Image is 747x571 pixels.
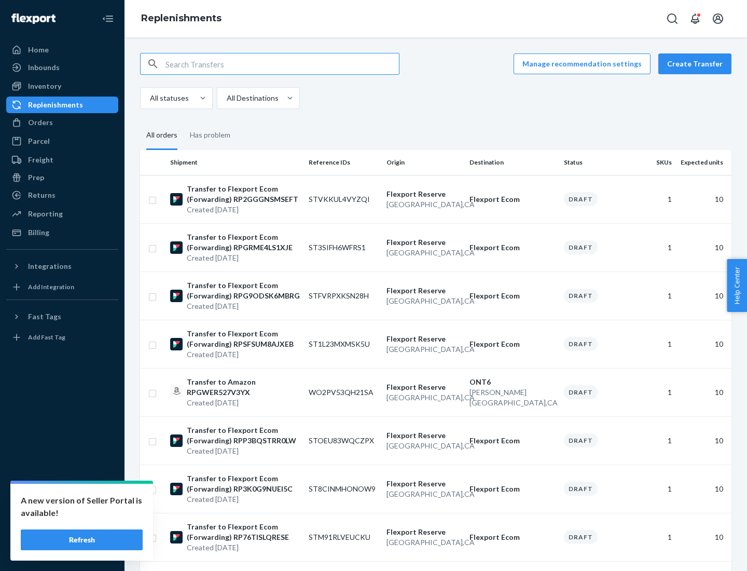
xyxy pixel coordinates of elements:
[187,232,300,253] p: Transfer to Flexport Ecom (Forwarding) RPGRME4LS1XJE
[386,334,461,344] p: Flexport Reserve
[28,172,44,183] div: Prep
[637,175,676,223] td: 1
[469,242,556,253] p: Flexport Ecom
[386,285,461,296] p: Flexport Reserve
[469,484,556,494] p: Flexport Ecom
[28,333,65,342] div: Add Fast Tag
[386,248,461,258] p: [GEOGRAPHIC_DATA] , CA
[564,433,598,447] div: Draft
[305,320,382,368] td: ST1L23MXMSK5U
[28,100,83,110] div: Replenishments
[6,258,118,275] button: Integrations
[676,150,731,175] th: Expected units
[564,530,598,544] div: Draft
[6,279,118,295] a: Add Integration
[386,441,461,451] p: [GEOGRAPHIC_DATA] , CA
[658,53,731,74] button: Create Transfer
[676,271,731,320] td: 10
[386,199,461,210] p: [GEOGRAPHIC_DATA] , CA
[637,465,676,513] td: 1
[28,311,61,322] div: Fast Tags
[305,368,382,416] td: WO2PV53QH21SA
[305,513,382,561] td: STM91RLVEUCKU
[166,150,305,175] th: Shipment
[6,42,118,58] a: Home
[386,344,461,355] p: [GEOGRAPHIC_DATA] , CA
[227,93,279,103] div: All Destinations
[6,308,118,325] button: Fast Tags
[6,329,118,346] a: Add Fast Tag
[465,150,560,175] th: Destination
[11,13,56,24] img: Flexport logo
[6,507,118,523] a: Talk to Support
[305,175,382,223] td: STVKKUL4VYZQI
[564,385,598,399] div: Draft
[6,152,118,168] a: Freight
[560,150,638,175] th: Status
[187,494,300,505] p: Created [DATE]
[469,194,556,205] p: Flexport Ecom
[637,320,676,368] td: 1
[564,337,598,351] div: Draft
[6,169,118,186] a: Prep
[187,253,300,263] p: Created [DATE]
[386,489,461,499] p: [GEOGRAPHIC_DATA] , CA
[6,224,118,241] a: Billing
[28,209,63,219] div: Reporting
[676,223,731,271] td: 10
[28,282,74,291] div: Add Integration
[469,339,556,349] p: Flexport Ecom
[187,205,300,215] p: Created [DATE]
[21,529,143,550] button: Refresh
[727,259,747,312] button: Help Center
[386,382,461,392] p: Flexport Reserve
[662,8,683,29] button: Open Search Box
[305,465,382,513] td: ST8CINMHONOW9
[386,392,461,403] p: [GEOGRAPHIC_DATA] , CA
[146,121,177,150] div: All orders
[6,187,118,203] a: Returns
[637,223,676,271] td: 1
[187,446,300,456] p: Created [DATE]
[187,329,300,349] p: Transfer to Flexport Ecom (Forwarding) RPSFSUM8AJXEB
[6,114,118,131] a: Orders
[386,237,461,248] p: Flexport Reserve
[564,240,598,254] div: Draft
[637,416,676,465] td: 1
[187,522,300,542] p: Transfer to Flexport Ecom (Forwarding) RP76TISLQRESE
[98,8,118,29] button: Close Navigation
[469,291,556,301] p: Flexport Ecom
[187,301,300,311] p: Created [DATE]
[6,489,118,506] a: Settings
[6,133,118,149] a: Parcel
[21,494,143,519] p: A new version of Seller Portal is available!
[187,425,300,446] p: Transfer to Flexport Ecom (Forwarding) RPP3BQSTRR0LW
[141,12,222,24] a: Replenishments
[226,93,227,103] input: All Destinations
[382,150,465,175] th: Origin
[708,8,728,29] button: Open account menu
[28,45,49,55] div: Home
[133,4,230,34] ol: breadcrumbs
[6,78,118,94] a: Inventory
[6,97,118,113] a: Replenishments
[305,271,382,320] td: STFVRPXKSN28H
[469,532,556,542] p: Flexport Ecom
[564,482,598,496] div: Draft
[676,465,731,513] td: 10
[187,280,300,301] p: Transfer to Flexport Ecom (Forwarding) RPG9ODSK6MBRG
[28,261,72,271] div: Integrations
[28,155,53,165] div: Freight
[165,53,399,74] input: Search Transfers
[637,513,676,561] td: 1
[305,150,382,175] th: Reference IDs
[564,289,598,303] div: Draft
[514,53,651,74] button: Manage recommendation settings
[6,206,118,222] a: Reporting
[150,93,189,103] div: All statuses
[637,271,676,320] td: 1
[469,436,556,446] p: Flexport Ecom
[305,223,382,271] td: ST3SIFH6WFRS1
